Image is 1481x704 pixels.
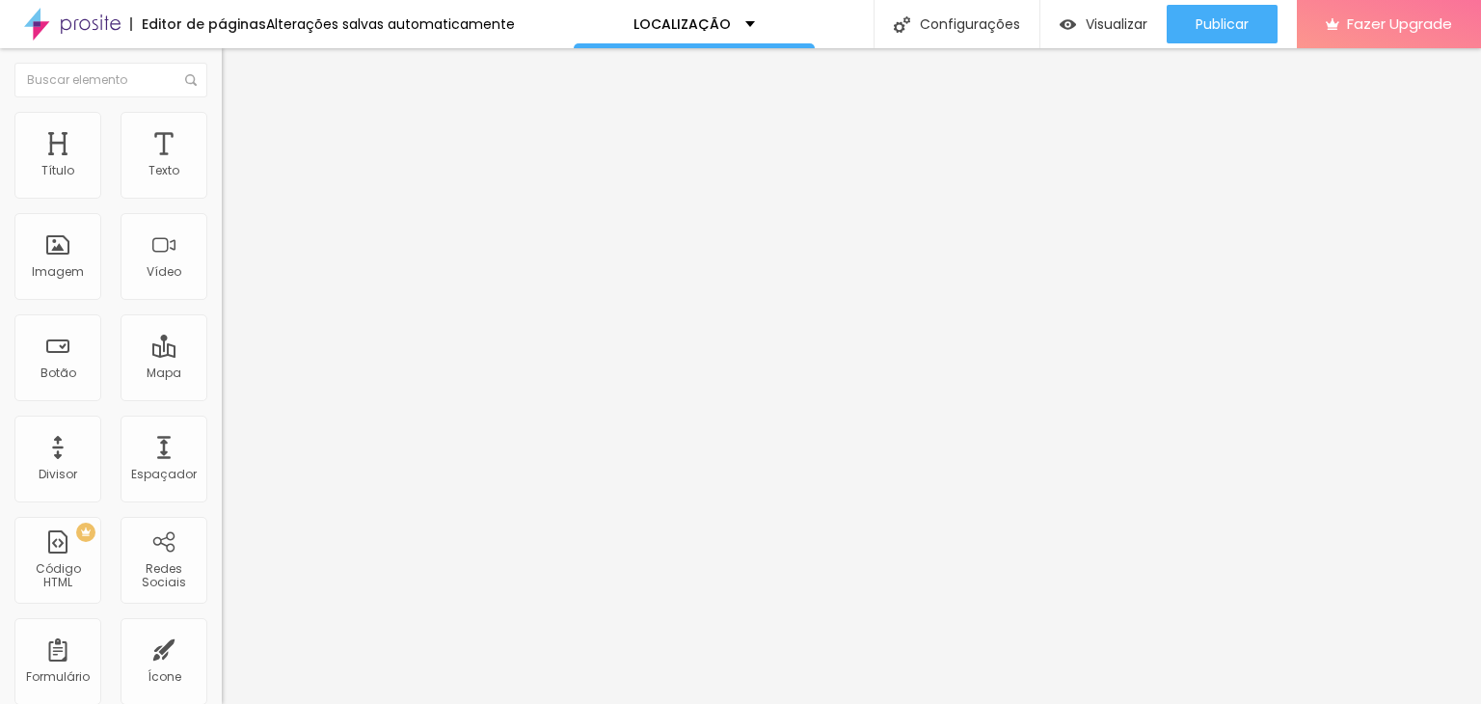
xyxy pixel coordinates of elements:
[633,17,731,31] p: LOCALIZAÇÃO
[14,63,207,97] input: Buscar elemento
[148,164,179,177] div: Texto
[894,16,910,33] img: Icone
[1196,16,1249,32] span: Publicar
[148,670,181,684] div: Ícone
[19,562,95,590] div: Código HTML
[1347,15,1452,32] span: Fazer Upgrade
[185,74,197,86] img: Icone
[32,265,84,279] div: Imagem
[222,48,1481,704] iframe: Editor
[1060,16,1076,33] img: view-1.svg
[1040,5,1167,43] button: Visualizar
[147,265,181,279] div: Vídeo
[131,468,197,481] div: Espaçador
[1167,5,1278,43] button: Publicar
[1086,16,1147,32] span: Visualizar
[130,17,266,31] div: Editor de páginas
[39,468,77,481] div: Divisor
[41,164,74,177] div: Título
[147,366,181,380] div: Mapa
[26,670,90,684] div: Formulário
[40,366,76,380] div: Botão
[266,17,515,31] div: Alterações salvas automaticamente
[125,562,202,590] div: Redes Sociais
